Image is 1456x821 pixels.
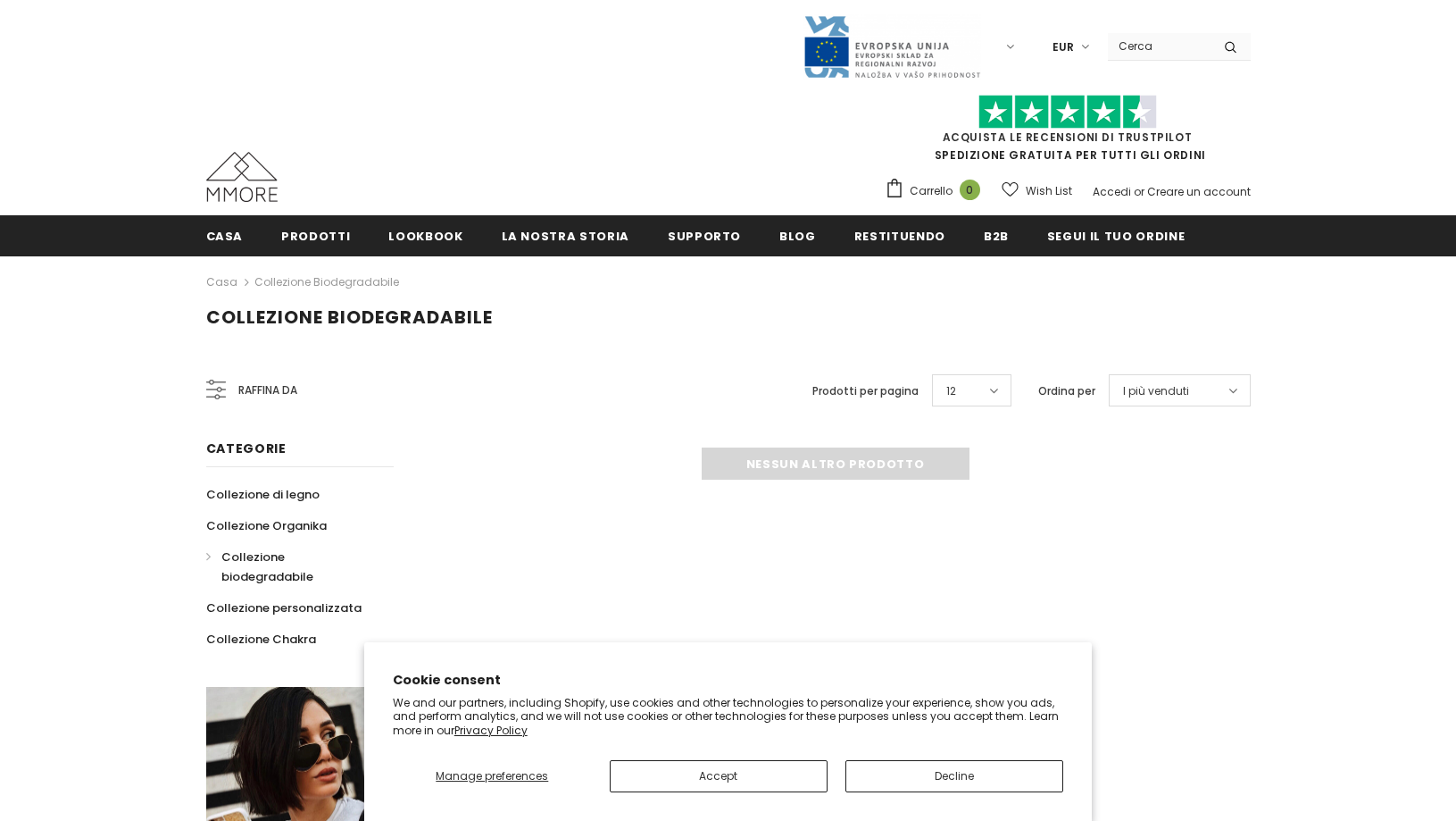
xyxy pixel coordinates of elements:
[854,215,945,256] a: Restituendo
[854,228,945,245] span: Restituendo
[779,215,816,256] a: Blog
[910,182,953,200] span: Carrello
[803,38,981,54] a: Javni Razpis
[281,215,350,256] a: Prodotti
[1026,182,1072,200] span: Wish List
[1108,33,1211,59] input: Search Site
[454,723,528,738] a: Privacy Policy
[221,549,313,585] span: Collezione biodegradabile
[502,228,629,245] span: La nostra storia
[845,760,1063,792] button: Decline
[206,228,244,245] span: Casa
[206,440,287,457] span: Categorie
[885,103,1251,163] span: SPEDIZIONE GRATUITA PER TUTTI GLI ORDINI
[238,381,297,400] span: Raffina da
[502,215,629,256] a: La nostra storia
[206,517,327,534] span: Collezione Organika
[779,228,816,245] span: Blog
[206,599,362,616] span: Collezione personalizzata
[206,510,327,541] a: Collezione Organika
[668,215,741,256] a: supporto
[1047,215,1185,256] a: Segui il tuo ordine
[436,768,548,783] span: Manage preferences
[978,95,1157,130] img: Fidati di Pilot Stars
[206,152,278,202] img: Casi MMORE
[984,228,1009,245] span: B2B
[668,228,741,245] span: supporto
[206,486,320,503] span: Collezione di legno
[206,215,244,256] a: Casa
[206,272,237,293] a: Casa
[393,760,592,792] button: Manage preferences
[812,382,919,400] label: Prodotti per pagina
[1123,382,1189,400] span: I più venduti
[946,382,956,400] span: 12
[281,228,350,245] span: Prodotti
[1147,184,1251,199] a: Creare un account
[1002,175,1072,206] a: Wish List
[388,228,462,245] span: Lookbook
[943,130,1193,145] a: Acquista le recensioni di TrustPilot
[393,671,1064,690] h2: Cookie consent
[984,215,1009,256] a: B2B
[1038,382,1095,400] label: Ordina per
[960,180,980,200] span: 0
[610,760,828,792] button: Accept
[206,592,362,624] a: Collezione personalizzata
[206,624,316,655] a: Collezione Chakra
[206,631,316,648] span: Collezione Chakra
[803,14,981,80] img: Javni Razpis
[1047,228,1185,245] span: Segui il tuo ordine
[1134,184,1144,199] span: or
[206,479,320,510] a: Collezione di legno
[1052,38,1074,56] span: EUR
[206,541,374,592] a: Collezione biodegradabile
[254,274,399,289] a: Collezione biodegradabile
[388,215,462,256] a: Lookbook
[393,696,1064,738] p: We and our partners, including Shopify, use cookies and other technologies to personalize your ex...
[885,178,989,205] a: Carrello 0
[206,305,493,330] span: Collezione biodegradabile
[1093,184,1131,199] a: Accedi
